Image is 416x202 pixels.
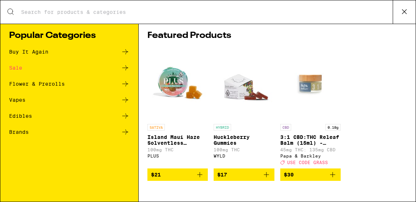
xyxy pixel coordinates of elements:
[280,168,341,181] button: Add to bag
[214,134,274,146] p: Huckleberry Gummies
[214,124,231,131] p: HYBRID
[214,147,274,152] p: 100mg THC
[280,154,341,158] div: Papa & Barkley
[9,81,65,86] div: Flower & Prerolls
[9,128,130,136] a: Brands
[280,134,341,146] p: 3:1 CBD:THC Releaf Balm (15ml) - 180mg
[325,124,341,131] p: 0.18g
[9,79,130,88] a: Flower & Prerolls
[9,47,130,56] a: Buy It Again
[214,47,274,120] img: WYLD - Huckleberry Gummies
[217,172,227,178] span: $17
[9,129,29,135] div: Brands
[214,47,274,168] a: Open page for Huckleberry Gummies from WYLD
[9,63,130,72] a: Sale
[147,47,208,120] img: PLUS - Island Maui Haze Solventless Gummies
[280,124,291,131] p: CBD
[280,47,341,168] a: Open page for 3:1 CBD:THC Releaf Balm (15ml) - 180mg from Papa & Barkley
[280,147,341,152] p: 45mg THC: 135mg CBD
[214,154,274,158] div: WYLD
[147,124,165,131] p: SATIVA
[147,154,208,158] div: PLUS
[287,160,328,165] span: USE CODE GRASS
[9,31,130,40] h1: Popular Categories
[4,5,52,11] span: Hi. Need any help?
[9,112,130,120] a: Edibles
[147,47,208,168] a: Open page for Island Maui Haze Solventless Gummies from PLUS
[284,172,294,178] span: $30
[9,97,25,102] div: Vapes
[147,147,208,152] p: 100mg THC
[9,49,48,54] div: Buy It Again
[147,168,208,181] button: Add to bag
[9,65,22,70] div: Sale
[147,134,208,146] p: Island Maui Haze Solventless Gummies
[9,96,130,104] a: Vapes
[151,172,161,178] span: $21
[147,31,407,40] h1: Featured Products
[21,9,393,15] input: Search for products & categories
[9,113,32,119] div: Edibles
[214,168,274,181] button: Add to bag
[280,47,341,120] img: Papa & Barkley - 3:1 CBD:THC Releaf Balm (15ml) - 180mg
